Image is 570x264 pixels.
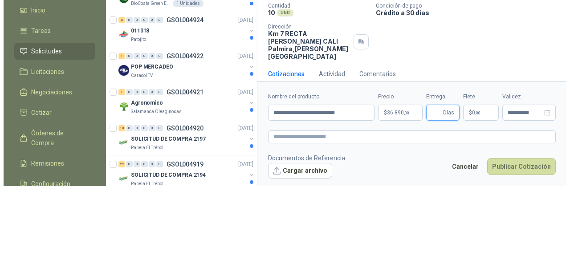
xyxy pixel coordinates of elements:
[138,125,144,131] div: 0
[372,9,559,16] p: Crédito a 30 días
[115,29,126,40] img: Company Logo
[127,171,202,179] p: SOLICITUD DE COMPRA 2194
[145,17,152,23] div: 0
[145,89,152,95] div: 0
[115,87,252,115] a: 1 0 0 0 0 0 GSOL004921[DATE] Company LogoAgronomicoSalamanca Oleaginosas SAS
[472,110,477,115] span: ,00
[265,3,365,9] p: Cantidad
[163,17,200,23] p: GSOL004924
[235,88,250,97] p: [DATE]
[356,69,392,79] div: Comentarios
[145,161,152,167] div: 0
[265,153,342,163] p: Documentos de Referencia
[127,144,160,151] p: Panela El Trébol
[115,65,126,76] img: Company Logo
[153,89,159,95] div: 0
[145,53,152,59] div: 0
[127,63,170,71] p: POP MERCADEO
[115,17,122,23] div: 2
[440,105,451,120] span: Días
[273,9,290,16] div: UND
[372,3,559,9] p: Condición de pago
[11,155,92,172] a: Remisiones
[163,125,200,131] p: GSOL004920
[235,160,250,169] p: [DATE]
[11,63,92,80] a: Licitaciones
[444,158,480,175] button: Cancelar
[130,125,137,131] div: 0
[28,87,69,97] span: Negociaciones
[265,69,301,79] div: Cotizaciones
[138,161,144,167] div: 0
[265,24,346,30] p: Dirección
[138,53,144,59] div: 0
[127,72,149,79] p: Caracol TV
[28,46,58,56] span: Solicitudes
[115,137,126,148] img: Company Logo
[122,89,129,95] div: 0
[265,9,272,16] p: 10
[460,93,495,101] label: Flete
[115,101,126,112] img: Company Logo
[130,89,137,95] div: 0
[11,104,92,121] a: Cotizar
[127,99,159,107] p: Agronomico
[28,26,47,36] span: Tareas
[145,125,152,131] div: 0
[115,89,122,95] div: 1
[130,17,137,23] div: 0
[153,17,159,23] div: 0
[130,53,137,59] div: 0
[28,179,67,189] span: Configuración
[115,173,126,184] img: Company Logo
[115,123,252,151] a: 10 0 0 0 0 0 GSOL004920[DATE] Company LogoSOLICITUD DE COMPRA 2197Panela El Trébol
[235,124,250,133] p: [DATE]
[315,69,342,79] div: Actividad
[235,16,250,24] p: [DATE]
[153,125,159,131] div: 0
[122,53,129,59] div: 0
[127,180,160,187] p: Panela El Trébol
[375,105,419,121] p: $36.890,00
[127,135,202,143] p: SOLICITUD DE COMPRA 2197
[163,89,200,95] p: GSOL004921
[28,67,61,77] span: Licitaciones
[163,53,200,59] p: GSOL004922
[115,161,122,167] div: 22
[28,5,42,15] span: Inicio
[127,36,142,43] p: Patojito
[153,161,159,167] div: 0
[460,105,495,121] p: $ 0,00
[265,163,329,179] button: Cargar archivo
[127,108,183,115] p: Salamanca Oleaginosas SAS
[265,30,346,60] p: Km 7 RECTA [PERSON_NAME] CALI Palmira , [PERSON_NAME][GEOGRAPHIC_DATA]
[400,110,406,115] span: ,00
[484,158,552,175] button: Publicar Cotización
[11,2,92,19] a: Inicio
[28,128,83,148] span: Órdenes de Compra
[423,93,456,101] label: Entrega
[153,53,159,59] div: 0
[115,53,122,59] div: 1
[11,22,92,39] a: Tareas
[138,17,144,23] div: 0
[127,27,146,35] p: 011318
[375,93,419,101] label: Precio
[115,15,252,43] a: 2 0 0 0 0 0 GSOL004924[DATE] Company Logo011318Patojito
[235,52,250,61] p: [DATE]
[130,161,137,167] div: 0
[11,43,92,60] a: Solicitudes
[122,17,129,23] div: 0
[115,51,252,79] a: 1 0 0 0 0 0 GSOL004922[DATE] Company LogoPOP MERCADEOCaracol TV
[115,159,252,187] a: 22 0 0 0 0 0 GSOL004919[DATE] Company LogoSOLICITUD DE COMPRA 2194Panela El Trébol
[122,161,129,167] div: 0
[468,110,477,115] span: 0
[499,93,552,101] label: Validez
[138,89,144,95] div: 0
[122,125,129,131] div: 0
[163,161,200,167] p: GSOL004919
[28,158,61,168] span: Remisiones
[11,125,92,151] a: Órdenes de Compra
[465,110,468,115] span: $
[115,125,122,131] div: 10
